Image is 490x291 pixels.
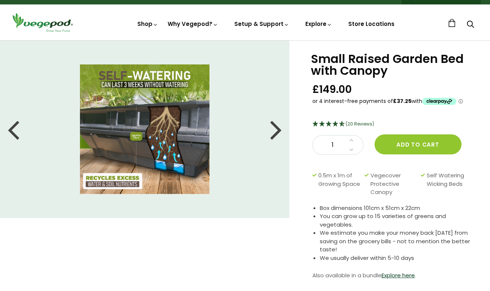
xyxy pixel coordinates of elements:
[320,254,471,262] li: We usually deliver within 5-10 days
[137,20,158,28] a: Shop
[347,136,356,145] a: Increase quantity by 1
[382,271,415,279] a: Explore here
[80,64,209,194] img: Small Raised Garden Bed with Canopy
[347,145,356,155] a: Decrease quantity by 1
[305,20,332,28] a: Explore
[312,120,471,129] div: 4.75 Stars - 20 Reviews
[312,83,352,96] span: £149.00
[427,171,468,197] span: Self Watering Wicking Beds
[370,171,417,197] span: Vegecover Protective Canopy
[346,121,374,127] span: (20 Reviews)
[168,20,218,28] a: Why Vegepod?
[467,21,474,29] a: Search
[311,53,471,77] h1: Small Raised Garden Bed with Canopy
[9,12,76,33] img: Vegepod
[318,171,361,197] span: 0.5m x 1m of Growing Space
[320,140,345,150] span: 1
[234,20,289,28] a: Setup & Support
[348,20,395,28] a: Store Locations
[320,204,471,213] li: Box dimensions 101cm x 51cm x 22cm
[312,270,471,281] p: Also available in a bundle .
[320,212,471,229] li: You can grow up to 15 varieties of greens and vegetables.
[320,229,471,254] li: We estimate you make your money back [DATE] from saving on the grocery bills - not to mention the...
[375,134,462,154] button: Add to cart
